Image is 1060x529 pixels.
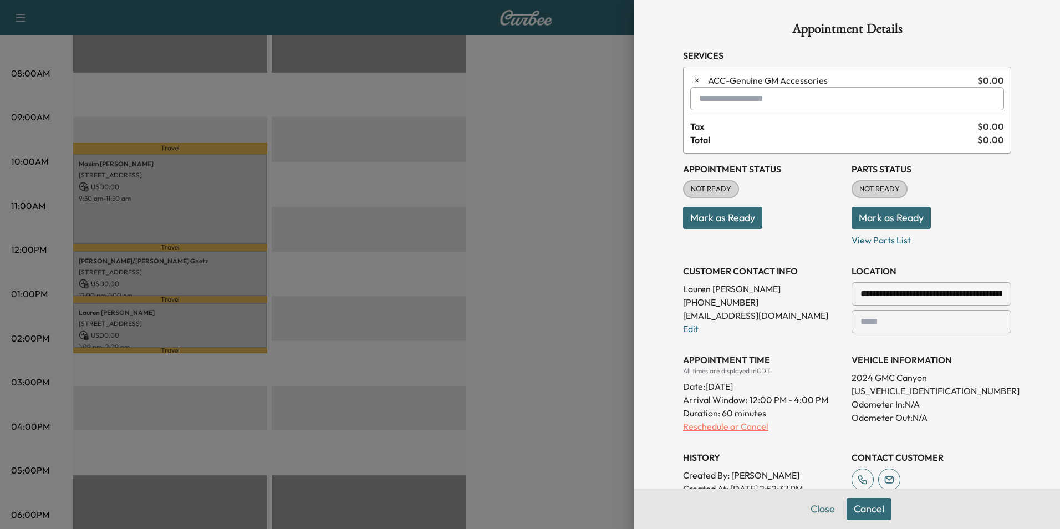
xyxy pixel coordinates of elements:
div: All times are displayed in CDT [683,367,843,375]
h3: Appointment Status [683,162,843,176]
button: Cancel [847,498,891,520]
h3: APPOINTMENT TIME [683,353,843,367]
p: View Parts List [852,229,1011,247]
h3: Parts Status [852,162,1011,176]
a: Edit [683,323,699,334]
span: Tax [690,120,977,133]
span: NOT READY [684,184,738,195]
p: Arrival Window: [683,393,843,406]
h3: Services [683,49,1011,62]
p: Reschedule or Cancel [683,420,843,433]
h3: CUSTOMER CONTACT INFO [683,264,843,278]
button: Mark as Ready [852,207,931,229]
span: 12:00 PM - 4:00 PM [750,393,828,406]
div: Date: [DATE] [683,375,843,393]
h3: LOCATION [852,264,1011,278]
p: Odometer In: N/A [852,398,1011,411]
span: $ 0.00 [977,74,1004,87]
p: Created At : [DATE] 2:52:37 PM [683,482,843,495]
button: Close [803,498,842,520]
h3: History [683,451,843,464]
p: Lauren [PERSON_NAME] [683,282,843,296]
h3: CONTACT CUSTOMER [852,451,1011,464]
p: Duration: 60 minutes [683,406,843,420]
h3: VEHICLE INFORMATION [852,353,1011,367]
span: Total [690,133,977,146]
span: Genuine GM Accessories [708,74,973,87]
p: Created By : [PERSON_NAME] [683,469,843,482]
p: [EMAIL_ADDRESS][DOMAIN_NAME] [683,309,843,322]
span: NOT READY [853,184,906,195]
p: 2024 GMC Canyon [852,371,1011,384]
h1: Appointment Details [683,22,1011,40]
p: [US_VEHICLE_IDENTIFICATION_NUMBER] [852,384,1011,398]
p: Odometer Out: N/A [852,411,1011,424]
p: [PHONE_NUMBER] [683,296,843,309]
button: Mark as Ready [683,207,762,229]
span: $ 0.00 [977,120,1004,133]
span: $ 0.00 [977,133,1004,146]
